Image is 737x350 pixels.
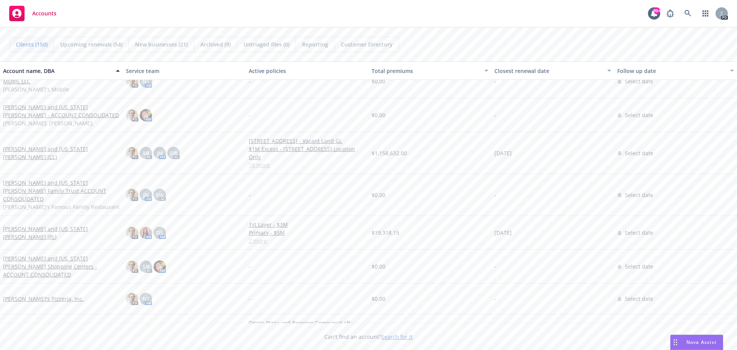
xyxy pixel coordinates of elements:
[3,119,94,127] span: [PERSON_NAME]; [PERSON_NAME];
[494,149,512,157] span: [DATE]
[372,67,480,75] div: Total premiums
[140,227,152,239] img: photo
[126,109,138,121] img: photo
[170,149,178,157] span: SW
[126,260,138,273] img: photo
[249,161,365,169] a: 18 more
[126,147,138,159] img: photo
[156,191,164,199] span: SW
[625,191,653,199] span: Select date
[3,145,120,161] a: [PERSON_NAME] and [US_STATE][PERSON_NAME] (CL)
[625,149,653,157] span: Select date
[156,229,163,237] span: DS
[671,335,680,350] div: Drag to move
[243,40,289,48] span: Untriaged files (0)
[249,221,365,229] a: 1st Layer - $3M
[3,295,84,303] a: [PERSON_NAME]'s Pizzeria, Inc.
[302,40,328,48] span: Reporting
[60,40,122,48] span: Upcoming renewals (54)
[372,149,407,157] span: $1,158,632.00
[249,137,365,145] a: [STREET_ADDRESS] - Vacant Land GL
[32,10,56,17] span: Accounts
[494,229,512,237] span: [DATE]
[381,333,413,340] a: Search for it
[686,339,717,345] span: Nova Assist
[3,179,120,203] a: [PERSON_NAME] and [US_STATE][PERSON_NAME] Family Trust ACCOUNT CONSOLIDATED
[372,229,399,237] span: $19,318.15
[3,103,120,119] a: [PERSON_NAME] and [US_STATE][PERSON_NAME] - ACCOUNT CONSOLIDATED
[126,293,138,305] img: photo
[372,262,385,270] span: $0.00
[324,333,413,341] span: Can't find an account?
[249,191,251,199] span: -
[135,40,188,48] span: New businesses (21)
[372,191,385,199] span: $0.00
[680,6,696,21] a: Search
[249,67,365,75] div: Active policies
[142,262,150,270] span: SN
[143,191,149,199] span: JN
[246,61,368,80] button: Active policies
[200,40,231,48] span: Archived (9)
[249,237,365,245] a: 2 more
[372,295,385,303] span: $0.00
[368,61,491,80] button: Total premiums
[249,319,365,335] a: Oggi's Pizza and Brewing Company/Left Coast Brewing - Workers' Compensation
[625,111,653,119] span: Select date
[494,77,496,85] span: -
[670,335,723,350] button: Nova Assist
[653,7,660,14] div: 99+
[6,3,59,24] a: Accounts
[494,191,496,199] span: -
[249,111,251,119] span: -
[3,225,120,241] a: [PERSON_NAME] and [US_STATE][PERSON_NAME] (PL)
[249,262,251,270] span: -
[3,254,120,279] a: [PERSON_NAME] and [US_STATE][PERSON_NAME] Shopping Centers - ACCOUNT CONSOLIDATED
[249,77,251,85] span: -
[698,6,713,21] a: Switch app
[126,189,138,201] img: photo
[154,260,166,273] img: photo
[126,67,243,75] div: Service team
[157,149,163,157] span: JN
[625,295,653,303] span: Select date
[494,111,496,119] span: -
[491,61,614,80] button: Closest renewal date
[249,145,365,161] a: $1M Excess - [STREET_ADDRESS] Location Only
[3,85,69,93] span: [PERSON_NAME]'s Mobile
[625,77,653,85] span: Select date
[123,61,246,80] button: Service team
[625,262,653,270] span: Select date
[249,295,251,303] span: -
[372,111,385,119] span: $0.00
[494,295,496,303] span: -
[142,149,149,157] span: AR
[3,203,119,211] span: [PERSON_NAME]'s Famous Family Restaurant
[494,262,496,270] span: -
[126,227,138,239] img: photo
[494,67,603,75] div: Closest renewal date
[614,61,737,80] button: Follow up date
[3,67,111,75] div: Account name, DBA
[142,77,150,85] span: NT
[617,67,725,75] div: Follow up date
[126,75,138,88] img: photo
[372,77,385,85] span: $0.00
[663,6,678,21] a: Report a Bug
[16,40,48,48] span: Clients (150)
[625,229,653,237] span: Select date
[142,295,150,303] span: NT
[249,229,365,237] a: Primary - $5M
[341,40,393,48] span: Customer Directory
[140,109,152,121] img: photo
